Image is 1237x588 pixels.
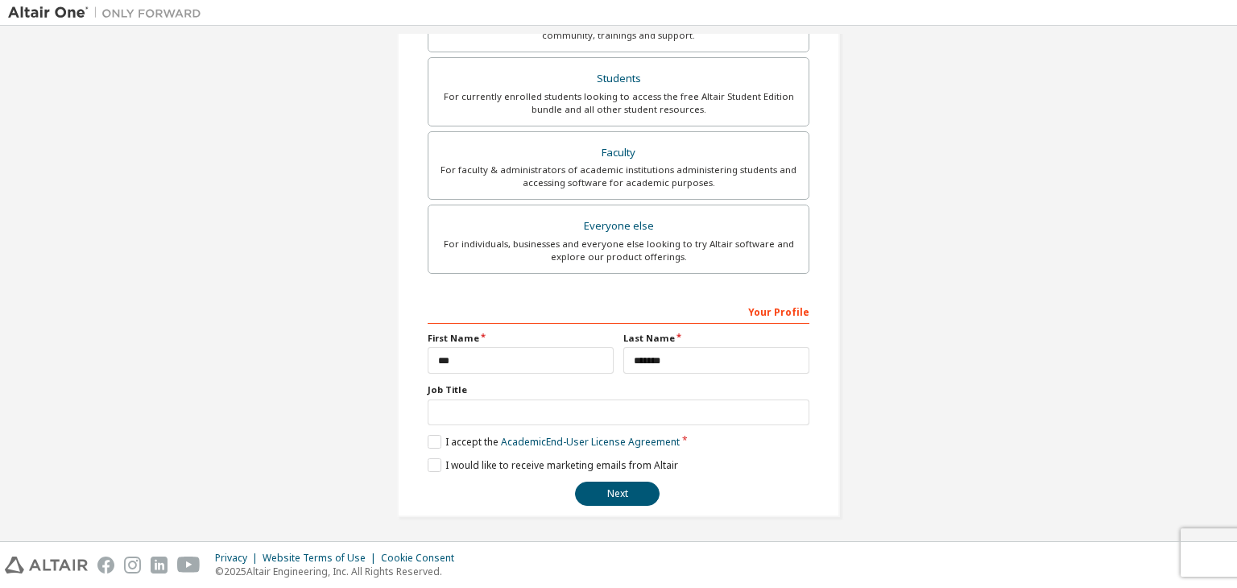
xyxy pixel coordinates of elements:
label: Job Title [428,383,809,396]
div: Privacy [215,552,263,565]
div: Cookie Consent [381,552,464,565]
img: facebook.svg [97,557,114,574]
div: For faculty & administrators of academic institutions administering students and accessing softwa... [438,164,799,189]
div: For individuals, businesses and everyone else looking to try Altair software and explore our prod... [438,238,799,263]
div: For currently enrolled students looking to access the free Altair Student Edition bundle and all ... [438,90,799,116]
label: I would like to receive marketing emails from Altair [428,458,678,472]
label: Last Name [623,332,809,345]
div: Website Terms of Use [263,552,381,565]
button: Next [575,482,660,506]
div: Students [438,68,799,90]
div: Your Profile [428,298,809,324]
label: I accept the [428,435,680,449]
img: instagram.svg [124,557,141,574]
label: First Name [428,332,614,345]
img: youtube.svg [177,557,201,574]
div: Faculty [438,142,799,164]
div: Everyone else [438,215,799,238]
img: Altair One [8,5,209,21]
a: Academic End-User License Agreement [501,435,680,449]
p: © 2025 Altair Engineering, Inc. All Rights Reserved. [215,565,464,578]
img: linkedin.svg [151,557,168,574]
img: altair_logo.svg [5,557,88,574]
